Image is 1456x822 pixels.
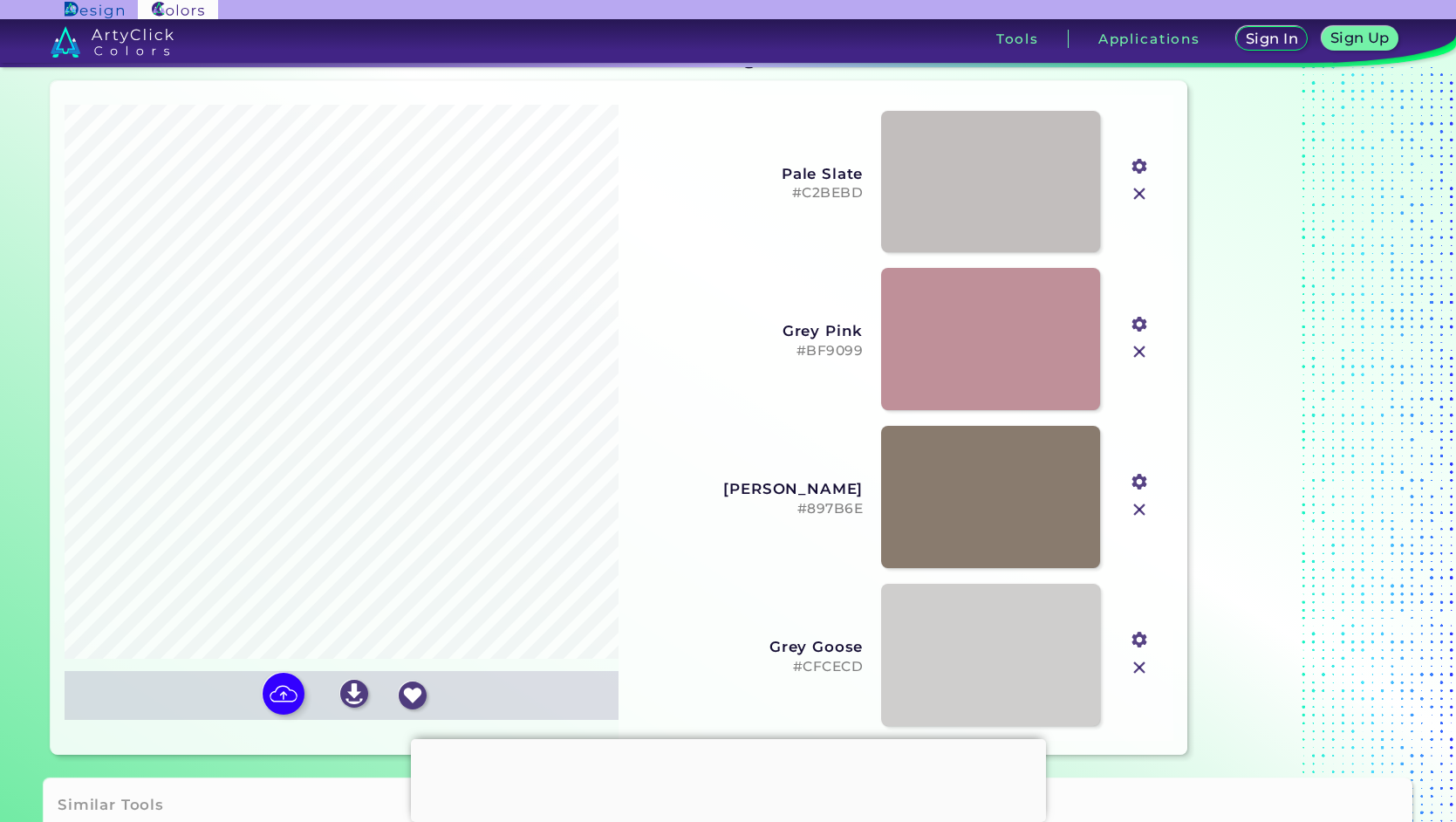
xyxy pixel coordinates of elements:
[51,26,174,58] img: logo_artyclick_colors_white.svg
[1194,41,1412,762] iframe: Advertisement
[1128,656,1151,679] img: icon_close.svg
[58,795,164,816] h3: Similar Tools
[632,343,863,360] h5: #BF9099
[399,682,427,709] img: icon_favourite_white.svg
[632,501,863,517] h5: #897B6E
[632,165,863,182] h3: Pale Slate
[1322,26,1398,51] a: Sign Up
[1236,26,1308,51] a: Sign In
[411,739,1046,818] iframe: Advertisement
[1330,31,1390,45] h5: Sign Up
[632,322,863,339] h3: Grey Pink
[632,480,863,497] h3: [PERSON_NAME]
[1128,498,1151,521] img: icon_close.svg
[263,673,304,715] img: icon picture
[340,680,368,708] img: icon_download_white.svg
[1128,340,1151,363] img: icon_close.svg
[65,2,123,18] img: ArtyClick Design logo
[1246,31,1298,45] h5: Sign In
[1128,182,1151,205] img: icon_close.svg
[632,638,863,655] h3: Grey Goose
[1098,32,1200,45] h3: Applications
[632,659,863,675] h5: #CFCECD
[996,32,1039,45] h3: Tools
[632,185,863,202] h5: #C2BEBD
